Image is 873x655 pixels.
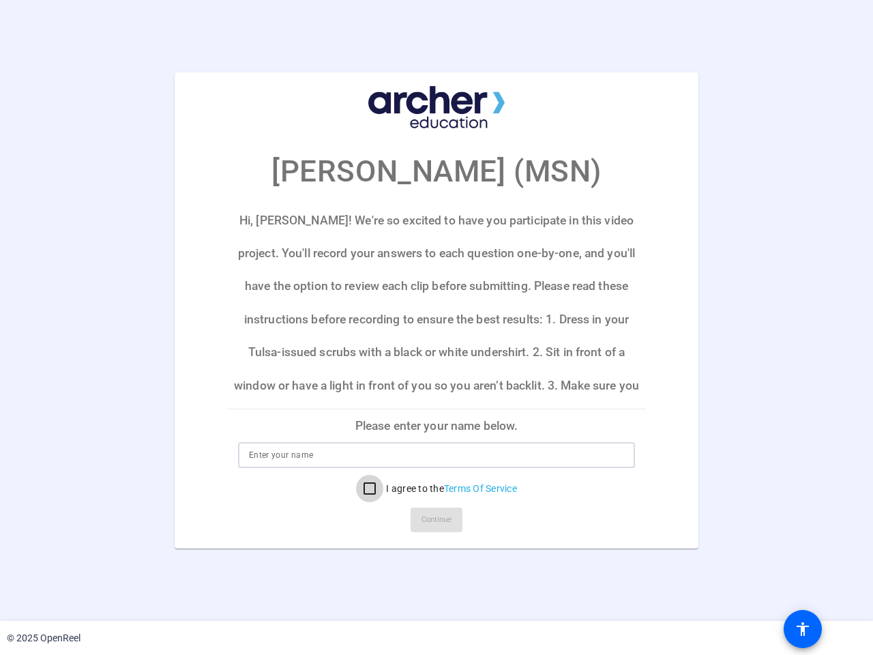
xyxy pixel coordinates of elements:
input: Enter your name [249,447,624,463]
p: Hi, [PERSON_NAME]! We're so excited to have you participate in this video project. You'll record ... [227,204,646,409]
div: © 2025 OpenReel [7,631,80,645]
a: Terms Of Service [444,483,517,494]
mat-icon: accessibility [795,621,811,637]
label: I agree to the [383,482,517,495]
p: Please enter your name below. [227,409,646,442]
p: [PERSON_NAME] (MSN) [271,149,601,194]
img: company-logo [368,86,505,128]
